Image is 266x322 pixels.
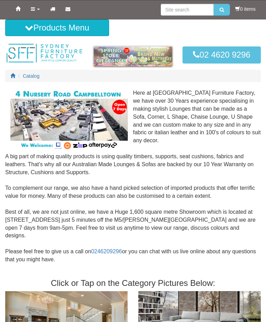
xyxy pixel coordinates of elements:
img: Sydney Furniture Factory [5,43,83,63]
a: 02 4620 9296 [183,46,261,63]
h3: Click or Tap on the Category Pictures Below: [5,279,261,288]
button: Products Menu [5,19,109,36]
div: Here at [GEOGRAPHIC_DATA] Furniture Factory, we have over 30 Years experience specialising in mak... [5,89,261,271]
a: 0246209296 [91,248,122,254]
a: Catalog [23,73,39,79]
li: 0 items [235,6,256,12]
img: spring-sale.gif [94,46,172,66]
img: Corner Modular Lounges [10,89,128,150]
input: Site search [161,4,214,16]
